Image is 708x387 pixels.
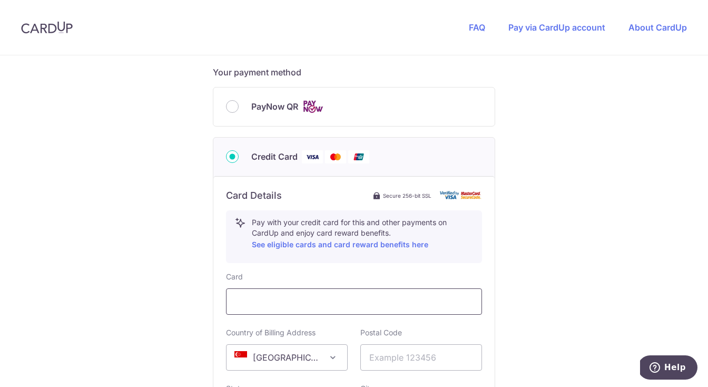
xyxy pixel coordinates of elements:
img: Visa [302,150,323,163]
img: Mastercard [325,150,346,163]
div: PayNow QR Cards logo [226,100,482,113]
span: Singapore [227,345,347,370]
img: CardUp [21,21,73,34]
label: Card [226,272,243,282]
label: Country of Billing Address [226,327,316,338]
iframe: Secure card payment input frame [235,295,473,308]
h6: Card Details [226,189,282,202]
span: Credit Card [251,150,298,163]
h5: Your payment method [213,66,495,79]
a: See eligible cards and card reward benefits here [252,240,428,249]
input: Example 123456 [360,344,482,371]
a: About CardUp [628,22,687,33]
img: Union Pay [348,150,369,163]
iframe: Opens a widget where you can find more information [640,355,697,382]
img: card secure [440,191,482,200]
span: PayNow QR [251,100,298,113]
span: Secure 256-bit SSL [383,191,431,200]
span: Singapore [226,344,348,371]
a: Pay via CardUp account [508,22,605,33]
div: Credit Card Visa Mastercard Union Pay [226,150,482,163]
p: Pay with your credit card for this and other payments on CardUp and enjoy card reward benefits. [252,217,473,251]
label: Postal Code [360,327,402,338]
img: Cards logo [302,100,323,113]
a: FAQ [469,22,485,33]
